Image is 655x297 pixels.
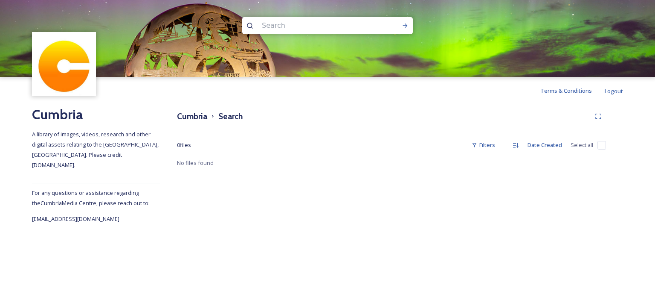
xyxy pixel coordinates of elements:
span: For any questions or assistance regarding the Cumbria Media Centre, please reach out to: [32,189,150,207]
span: Select all [571,141,593,149]
span: A library of images, videos, research and other digital assets relating to the [GEOGRAPHIC_DATA],... [32,130,160,169]
span: [EMAIL_ADDRESS][DOMAIN_NAME] [32,215,119,223]
span: No files found [177,159,214,167]
h2: Cumbria [32,104,160,125]
span: Terms & Conditions [540,87,592,94]
a: Terms & Conditions [540,85,605,96]
img: images.jpg [33,33,95,95]
h3: Cumbria [177,110,207,123]
span: 0 file s [177,141,191,149]
div: Filters [467,137,499,153]
input: Search [258,16,374,35]
span: Logout [605,87,623,95]
div: Date Created [523,137,566,153]
h3: Search [218,110,243,123]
